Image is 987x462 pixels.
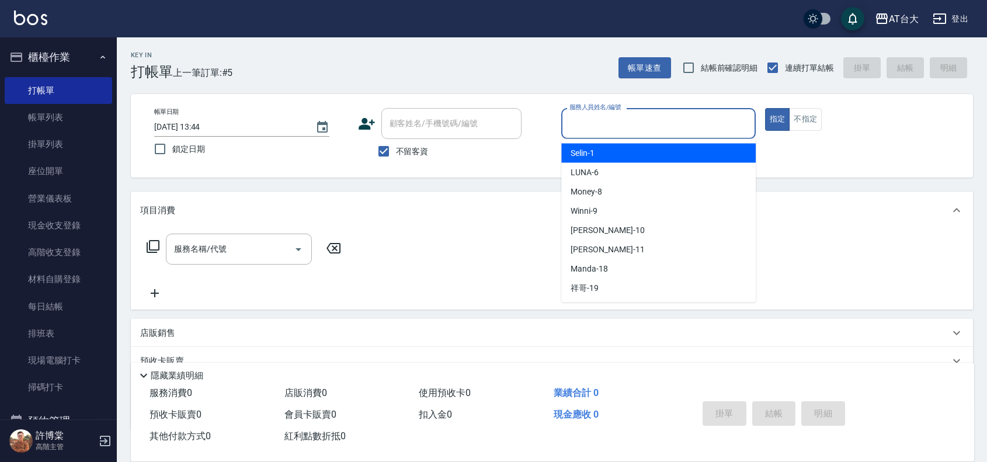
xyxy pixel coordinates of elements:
[571,166,599,179] span: LUNA -6
[5,185,112,212] a: 營業儀表板
[618,57,671,79] button: 帳單速查
[289,240,308,259] button: Open
[151,370,203,382] p: 隱藏業績明細
[5,374,112,401] a: 掃碼打卡
[571,205,597,217] span: Winni -9
[36,430,95,442] h5: 許博棠
[36,442,95,452] p: 高階主管
[554,387,599,398] span: 業績合計 0
[5,104,112,131] a: 帳單列表
[5,77,112,104] a: 打帳單
[131,319,973,347] div: 店販銷售
[140,355,184,367] p: 預收卡販賣
[889,12,919,26] div: AT台大
[701,62,758,74] span: 結帳前確認明細
[154,117,304,137] input: YYYY/MM/DD hh:mm
[5,347,112,374] a: 現場電腦打卡
[571,224,644,237] span: [PERSON_NAME] -10
[5,406,112,436] button: 預約管理
[785,62,834,74] span: 連續打單結帳
[5,266,112,293] a: 材料自購登錄
[131,51,173,59] h2: Key In
[308,113,336,141] button: Choose date, selected date is 2025-09-23
[172,143,205,155] span: 鎖定日期
[150,387,192,398] span: 服務消費 0
[5,293,112,320] a: 每日結帳
[131,347,973,375] div: 預收卡販賣
[841,7,864,30] button: save
[396,145,429,158] span: 不留客資
[5,320,112,347] a: 排班表
[569,103,621,112] label: 服務人員姓名/編號
[419,387,471,398] span: 使用預收卡 0
[870,7,923,31] button: AT台大
[419,409,452,420] span: 扣入金 0
[284,409,336,420] span: 會員卡販賣 0
[5,158,112,185] a: 座位開單
[554,409,599,420] span: 現金應收 0
[571,147,595,159] span: Selin -1
[131,64,173,80] h3: 打帳單
[14,11,47,25] img: Logo
[571,263,608,275] span: Manda -18
[140,204,175,217] p: 項目消費
[154,107,179,116] label: 帳單日期
[284,387,327,398] span: 店販消費 0
[571,244,644,256] span: [PERSON_NAME] -11
[131,192,973,229] div: 項目消費
[150,409,201,420] span: 預收卡販賣 0
[9,429,33,453] img: Person
[765,108,790,131] button: 指定
[284,430,346,442] span: 紅利點數折抵 0
[173,65,233,80] span: 上一筆訂單:#5
[150,430,211,442] span: 其他付款方式 0
[571,186,602,198] span: Money -8
[571,282,599,294] span: 祥哥 -19
[789,108,822,131] button: 不指定
[5,42,112,72] button: 櫃檯作業
[928,8,973,30] button: 登出
[5,239,112,266] a: 高階收支登錄
[5,212,112,239] a: 現金收支登錄
[140,327,175,339] p: 店販銷售
[5,131,112,158] a: 掛單列表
